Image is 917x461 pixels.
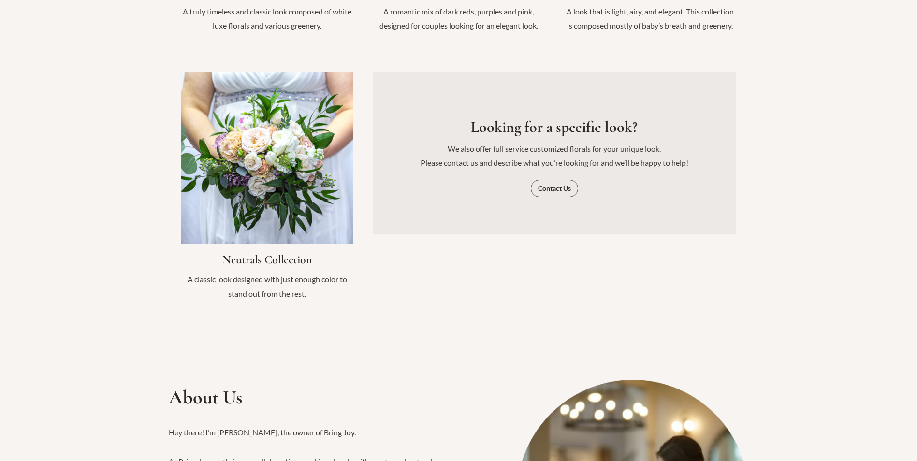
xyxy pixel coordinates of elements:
[392,142,717,170] p: We also offer full service customized florals for your unique look. Please contact us and describ...
[169,386,459,409] h2: About Us
[181,72,353,310] a: Infobox Link
[392,118,717,136] h3: Looking for a specific look?
[531,180,578,197] a: Contact Us
[538,185,571,192] span: Contact Us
